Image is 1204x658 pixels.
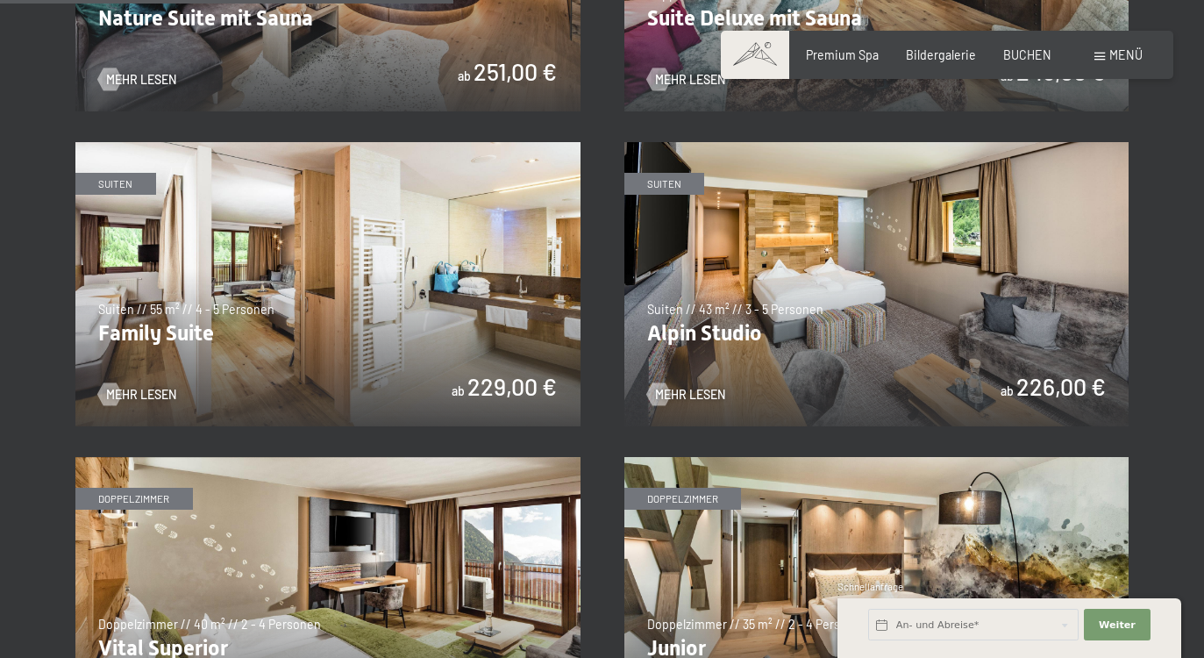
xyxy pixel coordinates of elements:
[647,71,725,89] a: Mehr Lesen
[75,142,581,152] a: Family Suite
[1109,47,1143,62] span: Menü
[655,386,725,404] span: Mehr Lesen
[1099,619,1136,633] span: Weiter
[624,457,1129,467] a: Junior
[75,457,581,467] a: Vital Superior
[98,71,176,89] a: Mehr Lesen
[837,581,903,592] span: Schnellanfrage
[906,47,976,62] a: Bildergalerie
[1003,47,1051,62] a: BUCHEN
[647,386,725,404] a: Mehr Lesen
[98,386,176,404] a: Mehr Lesen
[75,142,581,426] img: Family Suite
[655,71,725,89] span: Mehr Lesen
[624,142,1129,152] a: Alpin Studio
[1084,610,1151,641] button: Weiter
[624,142,1129,426] img: Alpin Studio
[106,386,176,404] span: Mehr Lesen
[806,47,879,62] a: Premium Spa
[106,71,176,89] span: Mehr Lesen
